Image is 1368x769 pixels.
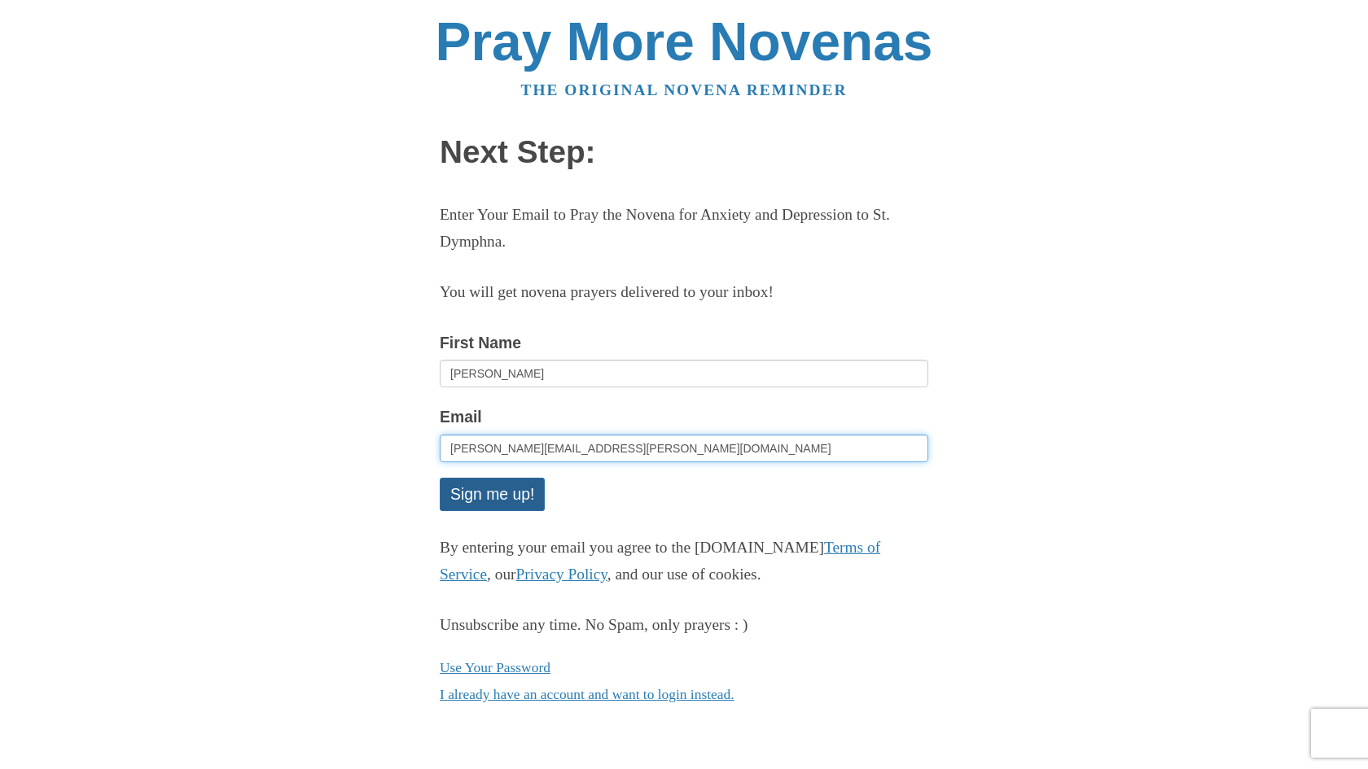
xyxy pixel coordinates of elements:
p: You will get novena prayers delivered to your inbox! [440,279,928,306]
input: Optional [440,360,928,387]
label: Email [440,404,482,430]
div: Unsubscribe any time. No Spam, only prayers : ) [440,612,928,639]
a: I already have an account and want to login instead. [440,686,734,702]
a: Pray More Novenas [436,11,933,72]
label: First Name [440,330,521,356]
a: Privacy Policy [516,566,607,583]
a: Use Your Password [440,659,550,675]
button: Sign me up! [440,478,545,511]
a: The original novena reminder [521,81,848,98]
p: Enter Your Email to Pray the Novena for Anxiety and Depression to St. Dymphna. [440,202,928,256]
p: By entering your email you agree to the [DOMAIN_NAME] , our , and our use of cookies. [440,535,928,588]
h1: Next Step: [440,135,928,170]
